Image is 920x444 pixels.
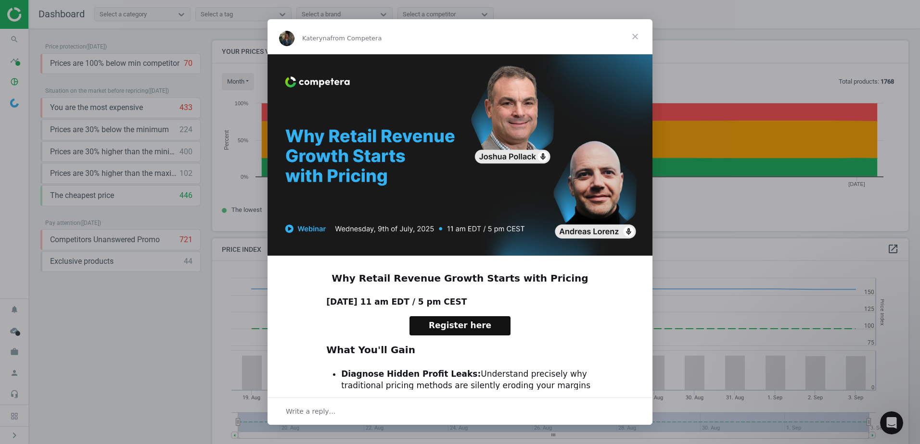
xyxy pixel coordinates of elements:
[429,321,491,330] span: Register here
[326,344,415,356] b: What You'll Gain
[409,316,511,335] a: Register here
[268,397,652,425] div: Open conversation and reply
[341,369,481,379] b: Diagnose Hidden Profit Leaks:
[286,405,336,418] span: Write a reply…
[341,369,594,403] li: Understand precisely why traditional pricing methods are silently eroding your margins and trappi...
[302,35,331,42] span: Kateryna
[326,297,467,307] b: [DATE] 11 am EDT / 5 pm CEST
[279,31,294,46] img: Profile image for Kateryna
[618,19,652,54] span: Close
[331,35,382,42] span: from Competera
[332,272,588,284] b: Why Retail Revenue Growth Starts with Pricing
